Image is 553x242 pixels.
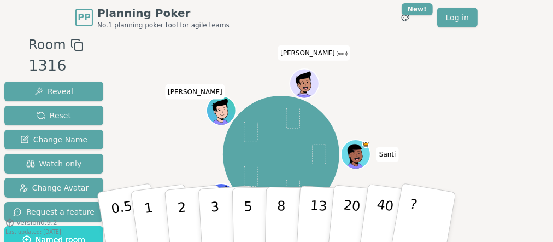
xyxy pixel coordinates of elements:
div: 1316 [28,55,83,77]
span: Change Name [20,134,87,145]
span: Click to change your name [278,45,350,61]
span: Room [28,35,66,55]
span: Reveal [34,86,73,97]
button: Change Name [4,130,103,149]
button: Version0.9.2 [5,218,57,227]
button: New! [396,8,415,27]
span: Santi is the host [362,141,369,148]
button: Change Avatar [4,178,103,198]
button: Click to change your avatar [290,70,317,97]
button: Request a feature [4,202,103,222]
span: (you) [335,51,348,56]
span: Last updated: [DATE] [5,229,61,235]
span: Request a feature [13,206,95,217]
span: Planning Poker [97,5,230,21]
span: Version 0.9.2 [16,218,57,227]
a: PPPlanning PokerNo.1 planning poker tool for agile teams [75,5,230,30]
span: Change Avatar [19,182,89,193]
span: No.1 planning poker tool for agile teams [97,21,230,30]
button: Reset [4,106,103,125]
span: PP [78,11,90,24]
span: Reset [37,110,71,121]
a: Log in [437,8,478,27]
button: Watch only [4,154,103,174]
button: Reveal [4,82,103,101]
span: Click to change your name [165,84,225,99]
span: Watch only [26,158,82,169]
span: Click to change your name [376,147,399,162]
div: New! [402,3,433,15]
